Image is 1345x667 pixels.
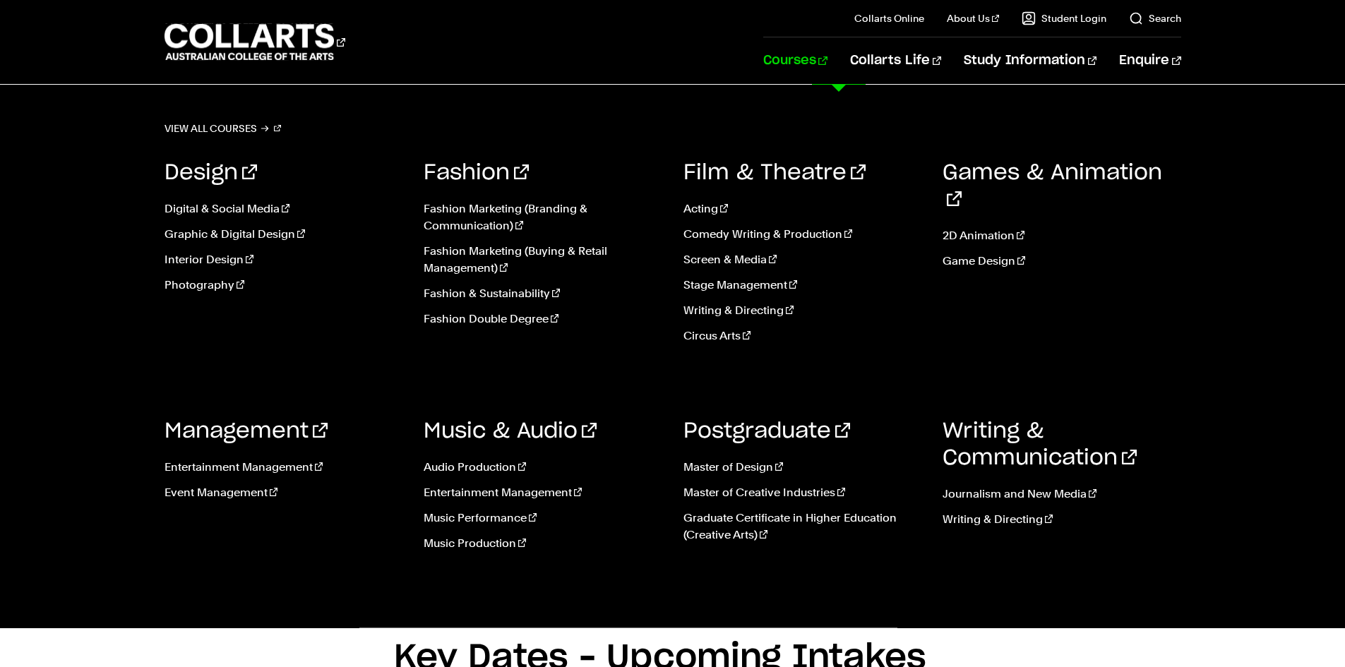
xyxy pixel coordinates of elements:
[165,226,403,243] a: Graphic & Digital Design
[424,421,597,442] a: Music & Audio
[683,459,922,476] a: Master of Design
[165,421,328,442] a: Management
[1022,11,1106,25] a: Student Login
[854,11,924,25] a: Collarts Online
[943,227,1181,244] a: 2D Animation
[943,486,1181,503] a: Journalism and New Media
[424,535,662,552] a: Music Production
[165,277,403,294] a: Photography
[943,421,1137,469] a: Writing & Communication
[763,37,827,84] a: Courses
[424,243,662,277] a: Fashion Marketing (Buying & Retail Management)
[1129,11,1181,25] a: Search
[683,277,922,294] a: Stage Management
[683,421,850,442] a: Postgraduate
[683,302,922,319] a: Writing & Directing
[943,162,1162,210] a: Games & Animation
[165,119,282,138] a: View all courses
[424,311,662,328] a: Fashion Double Degree
[964,37,1096,84] a: Study Information
[424,285,662,302] a: Fashion & Sustainability
[947,11,999,25] a: About Us
[683,510,922,543] a: Graduate Certificate in Higher Education (Creative Arts)
[424,484,662,501] a: Entertainment Management
[424,200,662,234] a: Fashion Marketing (Branding & Communication)
[683,251,922,268] a: Screen & Media
[424,162,529,184] a: Fashion
[165,162,257,184] a: Design
[683,484,922,501] a: Master of Creative Industries
[165,459,403,476] a: Entertainment Management
[683,226,922,243] a: Comedy Writing & Production
[165,22,345,62] div: Go to homepage
[165,484,403,501] a: Event Management
[1119,37,1180,84] a: Enquire
[683,162,866,184] a: Film & Theatre
[165,251,403,268] a: Interior Design
[424,510,662,527] a: Music Performance
[165,200,403,217] a: Digital & Social Media
[683,328,922,344] a: Circus Arts
[943,253,1181,270] a: Game Design
[683,200,922,217] a: Acting
[943,511,1181,528] a: Writing & Directing
[850,37,941,84] a: Collarts Life
[424,459,662,476] a: Audio Production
